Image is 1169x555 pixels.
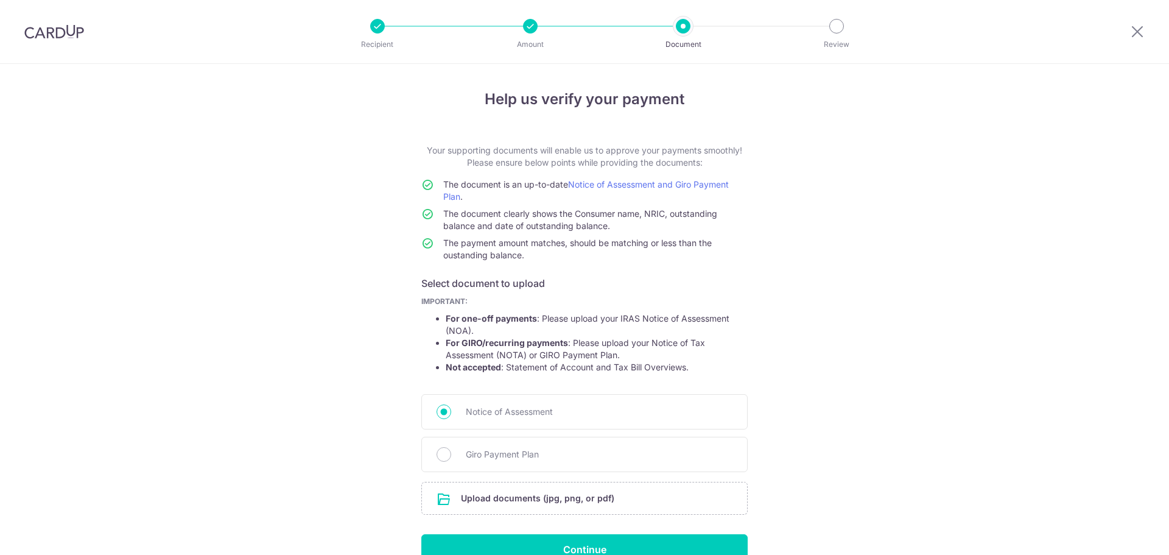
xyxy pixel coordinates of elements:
[443,208,717,231] span: The document clearly shows the Consumer name, NRIC, outstanding balance and date of outstanding b...
[421,276,748,291] h6: Select document to upload
[443,179,729,202] span: The document is an up-to-date .
[443,179,729,202] a: Notice of Assessment and Giro Payment Plan
[1091,518,1157,549] iframe: Opens a widget where you can find more information
[485,38,575,51] p: Amount
[446,313,537,323] strong: For one-off payments
[421,482,748,515] div: Upload documents (jpg, png, or pdf)
[332,38,423,51] p: Recipient
[638,38,728,51] p: Document
[446,337,748,361] li: : Please upload your Notice of Tax Assessment (NOTA) or GIRO Payment Plan.
[446,362,501,372] strong: Not accepted
[466,405,732,419] span: Notice of Assessment
[24,24,84,39] img: CardUp
[446,361,748,373] li: : Statement of Account and Tax Bill Overviews.
[443,238,712,260] span: The payment amount matches, should be matching or less than the oustanding balance.
[421,144,748,169] p: Your supporting documents will enable us to approve your payments smoothly! Please ensure below p...
[446,313,748,337] li: : Please upload your IRAS Notice of Assessment (NOA).
[446,338,568,348] strong: For GIRO/recurring payments
[466,447,732,462] span: Giro Payment Plan
[421,297,468,306] b: IMPORTANT:
[792,38,882,51] p: Review
[421,88,748,110] h4: Help us verify your payment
